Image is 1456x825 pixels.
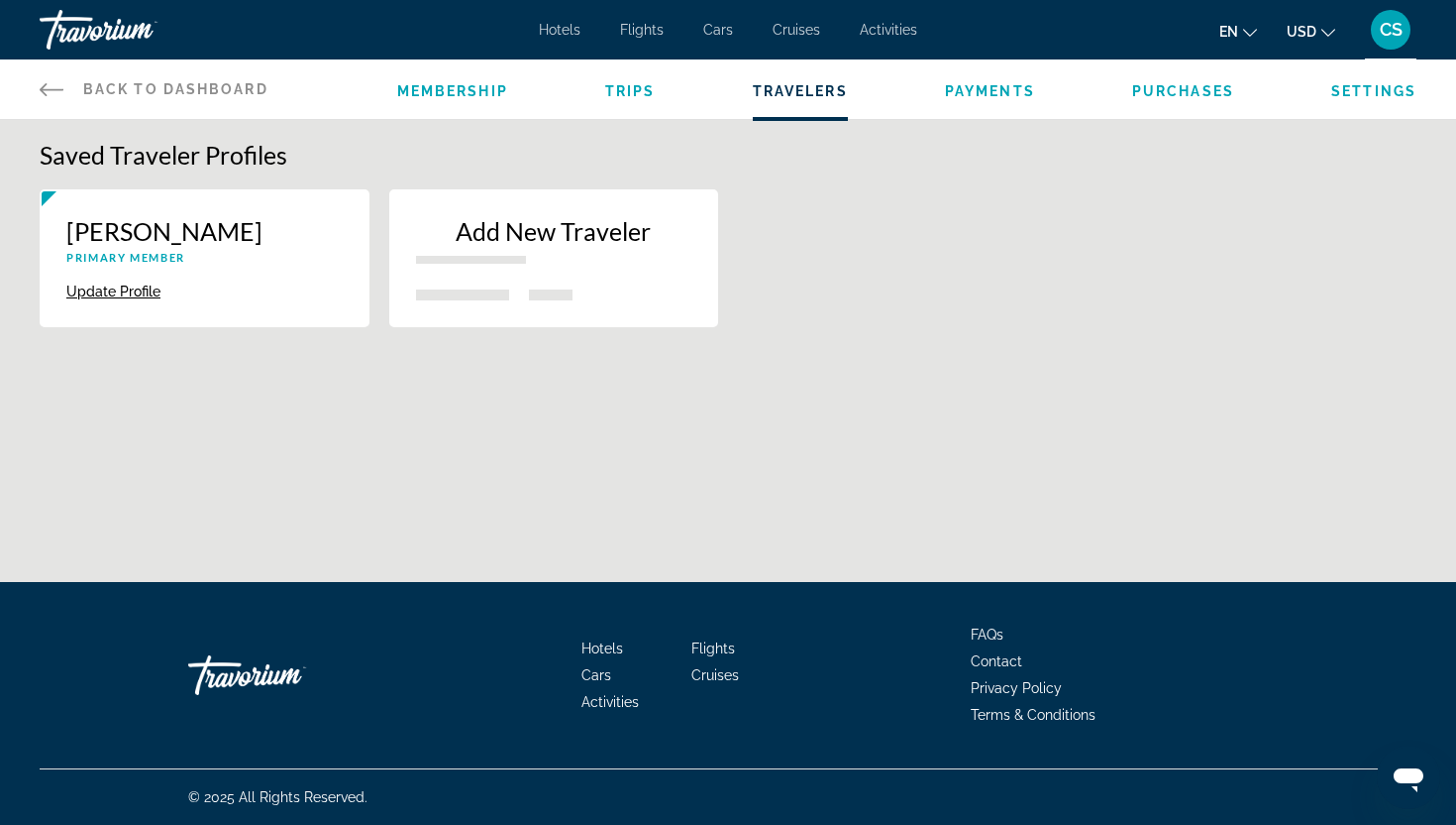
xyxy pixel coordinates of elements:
[1219,17,1257,46] button: Change language
[971,653,1022,669] a: Contact
[416,216,692,246] p: Add New Traveler
[581,641,623,656] a: Hotels
[605,83,656,99] a: Trips
[1365,9,1416,51] button: User Menu
[1331,83,1416,99] a: Settings
[971,627,1003,643] a: FAQs
[773,22,820,38] a: Cruises
[539,22,580,38] a: Hotels
[397,83,508,99] a: Membership
[1377,746,1440,809] iframe: Button to launch messaging window
[40,59,268,119] a: Back to Dashboard
[753,83,848,99] a: Travelers
[581,694,639,710] a: Activities
[1132,83,1234,99] a: Purchases
[691,667,739,683] a: Cruises
[860,22,917,38] a: Activities
[40,140,1416,170] h1: Saved Traveler Profiles
[66,251,343,264] p: Primary Member
[66,216,343,246] p: [PERSON_NAME]
[1287,24,1316,40] span: USD
[1219,24,1238,40] span: en
[581,667,611,683] a: Cars
[1287,17,1335,46] button: Change currency
[83,81,268,97] span: Back to Dashboard
[389,189,719,327] button: New traveler
[620,22,664,38] a: Flights
[188,646,386,705] a: Travorium
[66,283,160,300] button: Update Profile {{ traveler.firstName }} {{ traveler.lastName }}
[40,4,238,56] a: Travorium
[971,707,1095,723] a: Terms & Conditions
[945,83,1035,99] a: Payments
[188,789,367,805] span: © 2025 All Rights Reserved.
[703,22,733,38] a: Cars
[1380,20,1403,40] span: CS
[691,641,735,656] a: Flights
[971,680,1062,696] a: Privacy Policy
